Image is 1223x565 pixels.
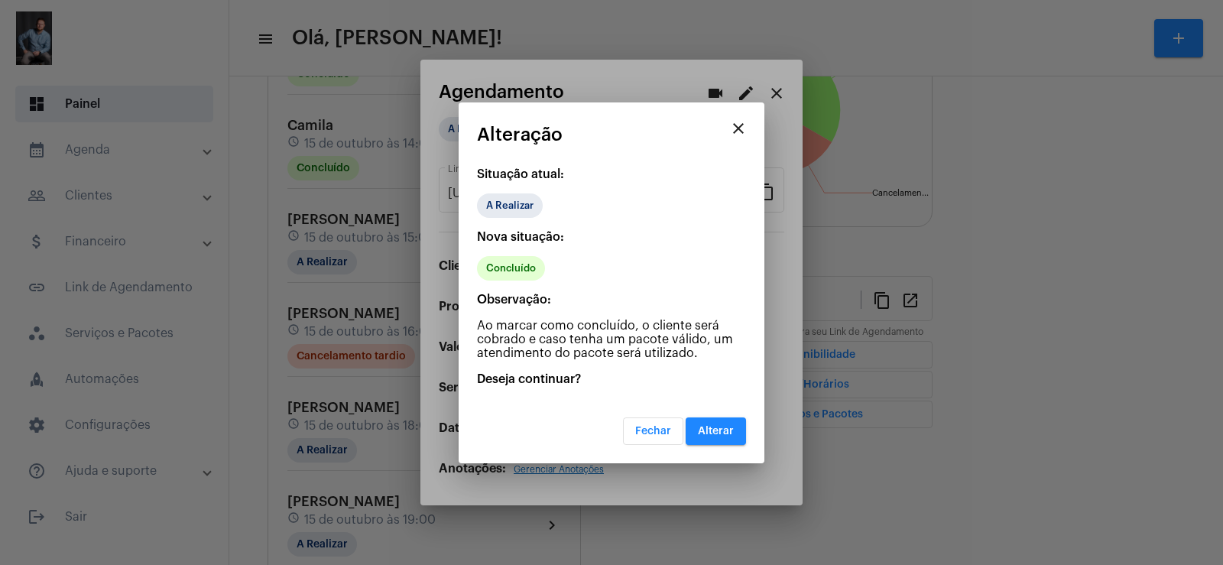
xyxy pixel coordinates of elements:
[686,417,746,445] button: Alterar
[698,426,734,437] span: Alterar
[477,193,543,218] mat-chip: A Realizar
[477,293,746,307] p: Observação:
[477,372,746,386] p: Deseja continuar?
[477,167,746,181] p: Situação atual:
[635,426,671,437] span: Fechar
[477,319,746,360] p: Ao marcar como concluído, o cliente será cobrado e caso tenha um pacote válido, um atendimento do...
[729,119,748,138] mat-icon: close
[477,125,563,144] span: Alteração
[477,230,746,244] p: Nova situação:
[623,417,683,445] button: Fechar
[477,256,545,281] mat-chip: Concluído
